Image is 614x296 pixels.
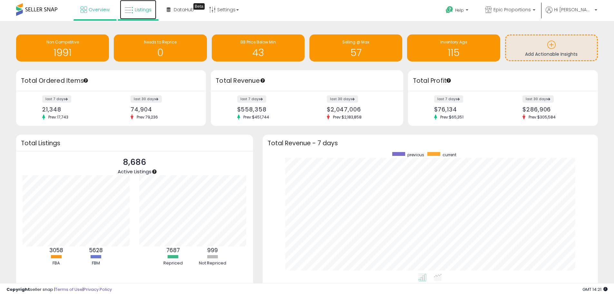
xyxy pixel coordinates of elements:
[240,114,272,120] span: Prev: $451,744
[118,156,151,168] p: 8,686
[193,3,205,10] div: Tooltip anchor
[131,106,195,113] div: 74,904
[546,6,597,21] a: Hi [PERSON_NAME]
[525,51,578,57] span: Add Actionable Insights
[506,35,597,60] a: Add Actionable Insights
[342,39,369,45] span: Selling @ Max
[582,286,608,292] span: 2025-08-13 14:21 GMT
[522,95,554,103] label: last 30 days
[193,260,232,266] div: Not Repriced
[440,39,467,45] span: Inventory Age
[525,114,559,120] span: Prev: $305,584
[144,39,177,45] span: Needs to Reprice
[42,95,71,103] label: last 7 days
[437,114,467,120] span: Prev: $65,351
[313,47,399,58] h1: 57
[554,6,593,13] span: Hi [PERSON_NAME]
[6,286,30,292] strong: Copyright
[55,286,83,292] a: Terms of Use
[49,246,63,254] b: 3058
[309,34,402,62] a: Selling @ Max 57
[83,286,112,292] a: Privacy Policy
[166,246,180,254] b: 7687
[413,76,593,85] h3: Total Profit
[237,95,266,103] label: last 7 days
[443,152,456,158] span: current
[434,95,463,103] label: last 7 days
[21,76,201,85] h3: Total Ordered Items
[327,106,392,113] div: $2,047,006
[77,260,115,266] div: FBM
[16,34,109,62] a: Non Competitive 1991
[89,6,110,13] span: Overview
[407,34,500,62] a: Inventory Age 115
[154,260,192,266] div: Repriced
[133,114,161,120] span: Prev: 79,236
[446,78,452,83] div: Tooltip anchor
[410,47,497,58] h1: 115
[260,78,266,83] div: Tooltip anchor
[240,39,276,45] span: BB Price Below Min
[207,246,218,254] b: 999
[493,6,531,13] span: Epic Proportions
[131,95,162,103] label: last 30 days
[174,6,194,13] span: DataHub
[522,106,587,113] div: $286,906
[407,152,424,158] span: previous
[118,168,151,175] span: Active Listings
[114,34,207,62] a: Needs to Reprice 0
[19,47,106,58] h1: 1991
[89,246,103,254] b: 5628
[37,260,76,266] div: FBA
[212,34,305,62] a: BB Price Below Min 43
[6,287,112,293] div: seller snap | |
[327,95,358,103] label: last 30 days
[135,6,151,13] span: Listings
[330,114,365,120] span: Prev: $2,183,858
[21,141,248,146] h3: Total Listings
[46,39,79,45] span: Non Competitive
[117,47,203,58] h1: 0
[445,6,453,14] i: Get Help
[237,106,302,113] div: $558,358
[42,106,106,113] div: 21,348
[441,1,475,21] a: Help
[215,47,301,58] h1: 43
[434,106,498,113] div: $76,134
[268,141,593,146] h3: Total Revenue - 7 days
[216,76,398,85] h3: Total Revenue
[151,169,157,175] div: Tooltip anchor
[83,78,89,83] div: Tooltip anchor
[455,7,464,13] span: Help
[45,114,72,120] span: Prev: 17,743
